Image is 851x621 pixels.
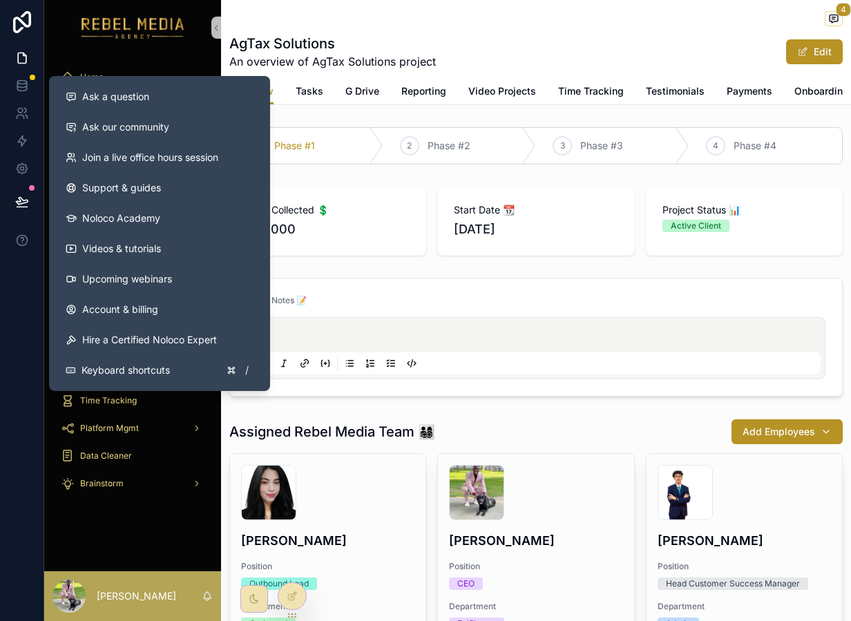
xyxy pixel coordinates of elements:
[52,65,213,90] a: Home
[786,39,843,64] button: Edit
[82,90,149,104] span: Ask a question
[80,423,139,434] span: Platform Mgmt
[666,577,800,590] div: Head Customer Success Manager
[671,220,721,232] div: Active Client
[296,84,323,98] span: Tasks
[836,3,851,17] span: 4
[646,84,705,98] span: Testimonials
[825,11,843,28] button: 4
[247,295,307,305] span: Client Notes 📝
[241,561,414,572] span: Position
[274,139,315,153] span: Phase #1
[44,55,221,514] div: scrollable content
[82,120,169,134] span: Ask our community
[82,151,218,164] span: Join a live office hours session
[82,181,161,195] span: Support & guides
[80,450,132,461] span: Data Cleaner
[55,233,265,264] a: Videos & tutorials
[82,17,184,39] img: App logo
[55,264,265,294] a: Upcoming webinars
[560,140,565,151] span: 3
[727,84,772,98] span: Payments
[55,355,265,385] button: Keyboard shortcuts/
[249,577,309,590] div: Outbound Lead
[658,531,831,550] h4: [PERSON_NAME]
[468,79,536,106] a: Video Projects
[82,242,161,256] span: Videos & tutorials
[55,112,265,142] a: Ask our community
[449,531,622,550] h4: [PERSON_NAME]
[229,34,436,53] h1: AgTax Solutions
[82,272,172,286] span: Upcoming webinars
[82,303,158,316] span: Account & billing
[80,395,137,406] span: Time Tracking
[732,419,843,444] button: Add Employees
[241,601,414,612] span: Department
[457,577,475,590] div: CEO
[246,220,410,239] span: $10,000
[82,363,170,377] span: Keyboard shortcuts
[658,561,831,572] span: Position
[241,365,252,376] span: /
[345,84,379,98] span: G Drive
[241,531,414,550] h4: [PERSON_NAME]
[727,79,772,106] a: Payments
[80,478,124,489] span: Brainstorm
[407,140,412,151] span: 2
[246,203,410,217] span: Cash Collected 💲
[229,422,435,441] h1: Assigned Rebel Media Team 👨‍👩‍👧‍👦
[52,388,213,413] a: Time Tracking
[55,142,265,173] a: Join a live office hours session
[55,173,265,203] a: Support & guides
[401,79,446,106] a: Reporting
[558,79,624,106] a: Time Tracking
[55,325,265,355] button: Hire a Certified Noloco Expert
[82,211,160,225] span: Noloco Academy
[646,79,705,106] a: Testimonials
[713,140,718,151] span: 4
[55,294,265,325] a: Account & billing
[449,561,622,572] span: Position
[401,84,446,98] span: Reporting
[80,72,104,83] span: Home
[82,333,217,347] span: Hire a Certified Noloco Expert
[734,139,776,153] span: Phase #4
[55,82,265,112] button: Ask a question
[229,53,436,70] span: An overview of AgTax Solutions project
[743,425,815,439] span: Add Employees
[454,203,618,217] span: Start Date 📆
[658,601,831,612] span: Department
[558,84,624,98] span: Time Tracking
[662,203,826,217] span: Project Status 📊
[449,601,622,612] span: Department
[345,79,379,106] a: G Drive
[468,84,536,98] span: Video Projects
[428,139,470,153] span: Phase #2
[296,79,323,106] a: Tasks
[52,443,213,468] a: Data Cleaner
[52,471,213,496] a: Brainstorm
[52,416,213,441] a: Platform Mgmt
[580,139,623,153] span: Phase #3
[454,220,618,239] span: [DATE]
[55,203,265,233] a: Noloco Academy
[97,589,176,603] p: [PERSON_NAME]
